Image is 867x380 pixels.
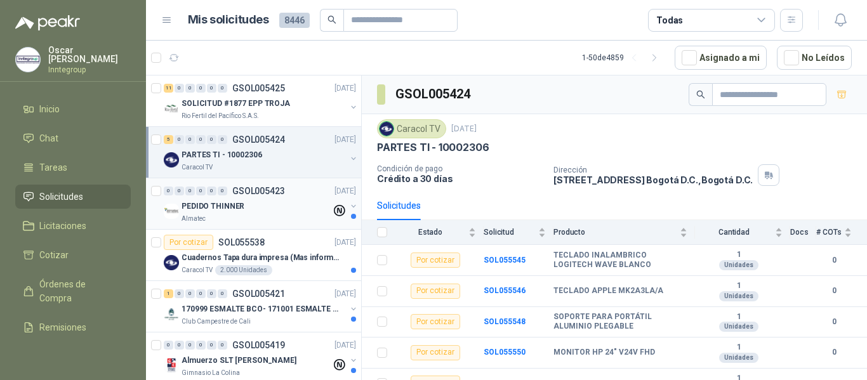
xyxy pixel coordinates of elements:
[164,81,359,121] a: 11 0 0 0 0 0 GSOL005425[DATE] Company LogoSOLICITUD #1877 EPP TROJARio Fertil del Pacífico S.A.S.
[695,312,783,322] b: 1
[484,256,526,265] a: SOL055545
[207,135,216,144] div: 0
[696,90,705,99] span: search
[328,15,336,24] span: search
[553,166,753,174] p: Dirección
[719,353,758,363] div: Unidades
[334,237,356,249] p: [DATE]
[175,84,184,93] div: 0
[175,289,184,298] div: 0
[164,187,173,195] div: 0
[484,348,526,357] a: SOL055550
[377,199,421,213] div: Solicitudes
[182,200,244,213] p: PEDIDO THINNER
[164,235,213,250] div: Por cotizar
[279,13,310,28] span: 8446
[695,250,783,260] b: 1
[675,46,767,70] button: Asignado a mi
[39,102,60,116] span: Inicio
[164,358,179,373] img: Company Logo
[164,101,179,116] img: Company Logo
[15,185,131,209] a: Solicitudes
[411,252,460,268] div: Por cotizar
[182,111,259,121] p: Rio Fertil del Pacífico S.A.S.
[334,339,356,351] p: [DATE]
[182,265,213,275] p: Caracol TV
[164,289,173,298] div: 1
[15,126,131,150] a: Chat
[484,220,553,245] th: Solicitud
[232,84,285,93] p: GSOL005425
[334,82,356,95] p: [DATE]
[196,187,206,195] div: 0
[695,228,772,237] span: Cantidad
[196,135,206,144] div: 0
[232,187,285,195] p: GSOL005423
[196,84,206,93] div: 0
[553,220,695,245] th: Producto
[164,341,173,350] div: 0
[695,343,783,353] b: 1
[395,228,466,237] span: Estado
[175,187,184,195] div: 0
[185,289,195,298] div: 0
[39,320,86,334] span: Remisiones
[232,341,285,350] p: GSOL005419
[380,122,394,136] img: Company Logo
[695,281,783,291] b: 1
[207,187,216,195] div: 0
[816,254,852,266] b: 0
[207,289,216,298] div: 0
[395,84,472,104] h3: GSOL005424
[182,162,213,173] p: Caracol TV
[185,135,195,144] div: 0
[215,265,272,275] div: 2.000 Unidades
[582,48,665,68] div: 1 - 50 de 4859
[164,152,179,167] img: Company Logo
[334,185,356,197] p: [DATE]
[218,135,227,144] div: 0
[164,337,359,378] a: 0 0 0 0 0 0 GSOL005419[DATE] Company LogoAlmuerzo SLT [PERSON_NAME]Gimnasio La Colina
[39,131,58,145] span: Chat
[48,66,131,74] p: Inntegroup
[553,286,663,296] b: TECLADO APPLE MK2A3LA/A
[182,214,206,224] p: Almatec
[451,123,477,135] p: [DATE]
[218,341,227,350] div: 0
[553,348,655,358] b: MONITOR HP 24" V24V FHD
[656,13,683,27] div: Todas
[218,238,265,247] p: SOL055538
[553,228,677,237] span: Producto
[175,341,184,350] div: 0
[164,306,179,322] img: Company Logo
[39,248,69,262] span: Cotizar
[218,84,227,93] div: 0
[15,15,80,30] img: Logo peakr
[790,220,816,245] th: Docs
[377,141,489,154] p: PARTES TI - 10002306
[816,285,852,297] b: 0
[377,173,543,184] p: Crédito a 30 días
[164,183,359,224] a: 0 0 0 0 0 0 GSOL005423[DATE] Company LogoPEDIDO THINNERAlmatec
[15,272,131,310] a: Órdenes de Compra
[411,284,460,299] div: Por cotizar
[15,315,131,339] a: Remisiones
[484,317,526,326] a: SOL055548
[15,97,131,121] a: Inicio
[15,243,131,267] a: Cotizar
[377,164,543,173] p: Condición de pago
[185,341,195,350] div: 0
[182,303,340,315] p: 170999 ESMALTE BCO- 171001 ESMALTE GRIS
[218,289,227,298] div: 0
[164,286,359,327] a: 1 0 0 0 0 0 GSOL005421[DATE] Company Logo170999 ESMALTE BCO- 171001 ESMALTE GRISClub Campestre de...
[48,46,131,63] p: Oscar [PERSON_NAME]
[15,214,131,238] a: Licitaciones
[196,341,206,350] div: 0
[182,368,240,378] p: Gimnasio La Colina
[39,161,67,174] span: Tareas
[164,84,173,93] div: 11
[182,317,251,327] p: Club Campestre de Cali
[196,289,206,298] div: 0
[719,291,758,301] div: Unidades
[207,84,216,93] div: 0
